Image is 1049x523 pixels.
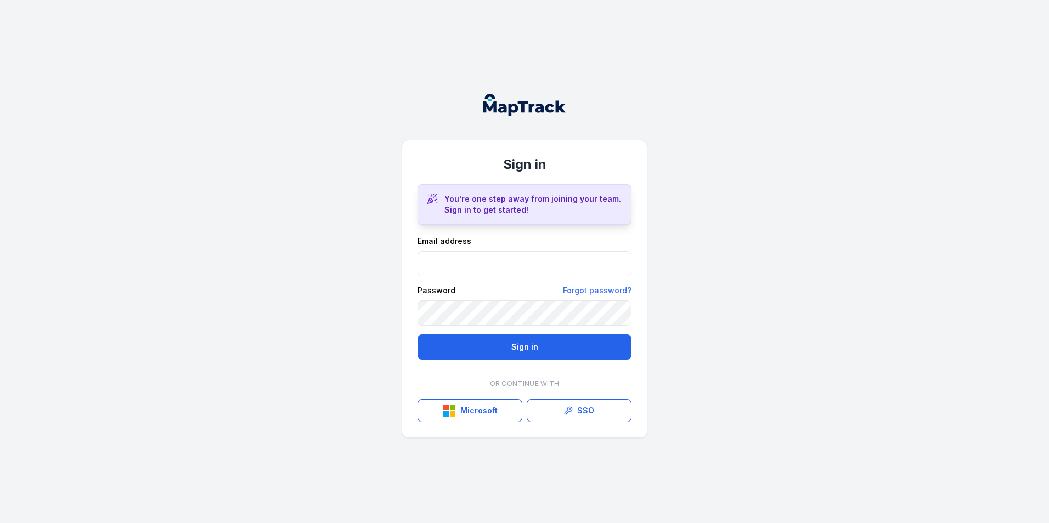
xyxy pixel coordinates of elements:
[466,94,583,116] nav: Global
[418,373,631,395] div: Or continue with
[527,399,631,422] a: SSO
[444,194,622,215] h3: You're one step away from joining your team. Sign in to get started!
[418,285,455,296] label: Password
[418,236,471,247] label: Email address
[563,285,631,296] a: Forgot password?
[418,399,522,422] button: Microsoft
[418,334,631,360] button: Sign in
[418,156,631,173] h1: Sign in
